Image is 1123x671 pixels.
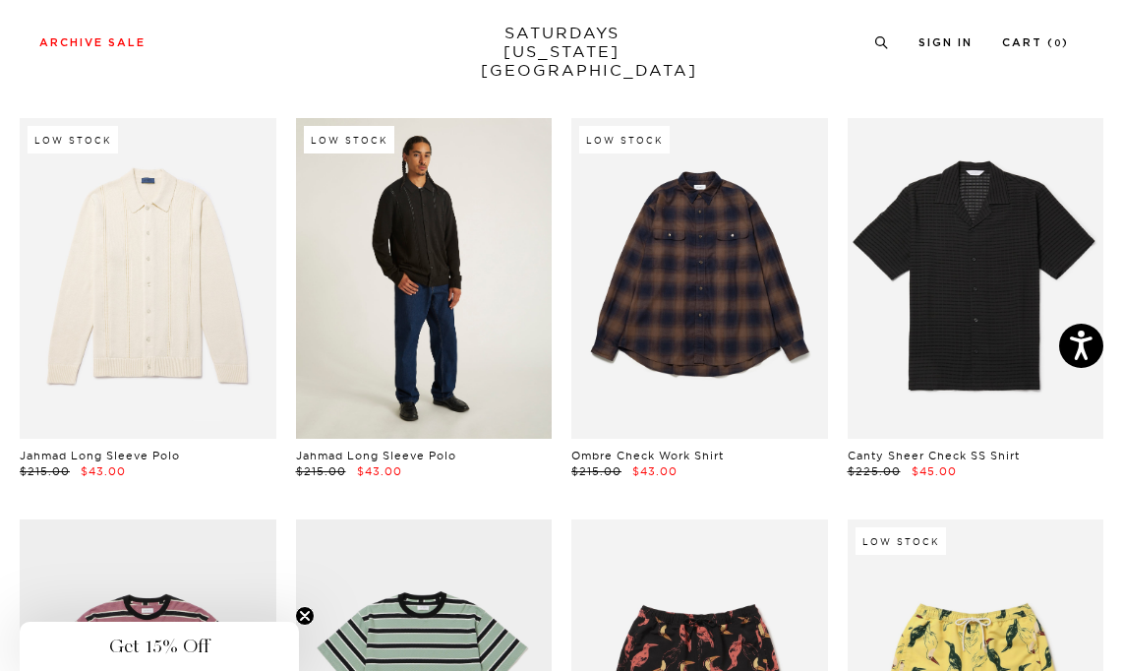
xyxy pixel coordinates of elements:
[296,464,346,478] span: $215.00
[81,464,126,478] span: $43.00
[481,24,643,80] a: SATURDAYS[US_STATE][GEOGRAPHIC_DATA]
[1054,39,1062,48] small: 0
[848,464,901,478] span: $225.00
[28,126,118,153] div: Low Stock
[20,449,180,462] a: Jahmad Long Sleeve Polo
[39,37,146,48] a: Archive Sale
[912,464,957,478] span: $45.00
[848,449,1020,462] a: Canty Sheer Check SS Shirt
[1002,37,1069,48] a: Cart (0)
[357,464,402,478] span: $43.00
[295,606,315,626] button: Close teaser
[579,126,670,153] div: Low Stock
[856,527,946,555] div: Low Stock
[296,449,456,462] a: Jahmad Long Sleeve Polo
[20,622,299,671] div: Get 15% OffClose teaser
[571,464,621,478] span: $215.00
[571,449,724,462] a: Ombre Check Work Shirt
[632,464,678,478] span: $43.00
[918,37,973,48] a: Sign In
[304,126,394,153] div: Low Stock
[20,464,70,478] span: $215.00
[109,635,209,658] span: Get 15% Off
